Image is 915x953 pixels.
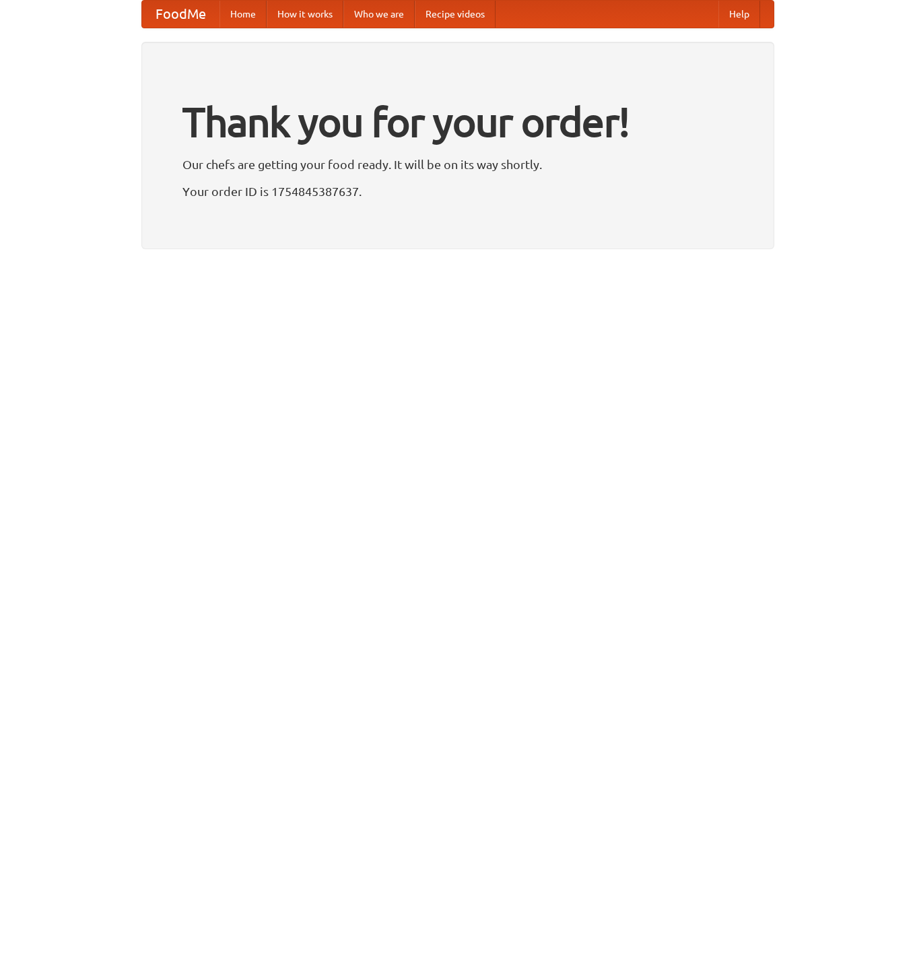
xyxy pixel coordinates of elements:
a: Home [219,1,267,28]
a: Help [718,1,760,28]
a: How it works [267,1,343,28]
h1: Thank you for your order! [182,90,733,154]
p: Our chefs are getting your food ready. It will be on its way shortly. [182,154,733,174]
a: Recipe videos [415,1,496,28]
a: Who we are [343,1,415,28]
a: FoodMe [142,1,219,28]
p: Your order ID is 1754845387637. [182,181,733,201]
